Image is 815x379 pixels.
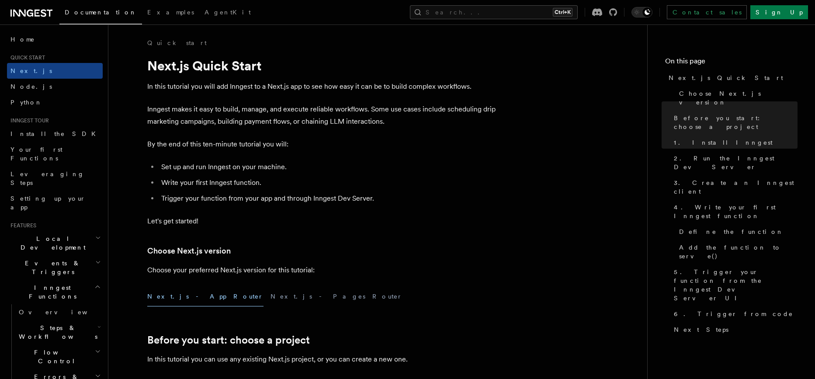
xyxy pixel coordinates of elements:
span: Steps & Workflows [15,323,97,341]
span: Local Development [7,234,95,252]
span: Next Steps [674,325,728,334]
span: Flow Control [15,348,95,365]
a: Choose Next.js version [676,86,798,110]
a: Before you start: choose a project [147,334,310,346]
span: Features [7,222,36,229]
button: Next.js - Pages Router [271,287,402,306]
button: Steps & Workflows [15,320,103,344]
a: Node.js [7,79,103,94]
kbd: Ctrl+K [553,8,572,17]
a: Add the function to serve() [676,240,798,264]
a: Define the function [676,224,798,240]
p: In this tutorial you can use any existing Next.js project, or you can create a new one. [147,353,497,365]
span: 2. Run the Inngest Dev Server [674,154,798,171]
a: Choose Next.js version [147,245,231,257]
a: Examples [142,3,199,24]
span: Define the function [679,227,784,236]
button: Inngest Functions [7,280,103,304]
button: Flow Control [15,344,103,369]
a: Next Steps [670,322,798,337]
span: 3. Create an Inngest client [674,178,798,196]
span: Quick start [7,54,45,61]
button: Toggle dark mode [631,7,652,17]
a: Quick start [147,38,207,47]
a: Next.js Quick Start [665,70,798,86]
button: Events & Triggers [7,255,103,280]
span: Next.js Quick Start [669,73,783,82]
button: Local Development [7,231,103,255]
span: 4. Write your first Inngest function [674,203,798,220]
span: Next.js [10,67,52,74]
a: Before you start: choose a project [670,110,798,135]
a: Your first Functions [7,142,103,166]
a: 5. Trigger your function from the Inngest Dev Server UI [670,264,798,306]
a: 1. Install Inngest [670,135,798,150]
a: Overview [15,304,103,320]
span: Your first Functions [10,146,62,162]
li: Set up and run Inngest on your machine. [159,161,497,173]
span: 5. Trigger your function from the Inngest Dev Server UI [674,268,798,303]
p: Choose your preferred Next.js version for this tutorial: [147,264,497,276]
a: Python [7,94,103,110]
p: In this tutorial you will add Inngest to a Next.js app to see how easy it can be to build complex... [147,80,497,93]
span: 6. Trigger from code [674,309,793,318]
span: Choose Next.js version [679,89,798,107]
button: Next.js - App Router [147,287,264,306]
span: Inngest tour [7,117,49,124]
p: Let's get started! [147,215,497,227]
span: Python [10,99,42,106]
h1: Next.js Quick Start [147,58,497,73]
li: Write your first Inngest function. [159,177,497,189]
span: Before you start: choose a project [674,114,798,131]
span: Add the function to serve() [679,243,798,261]
a: AgentKit [199,3,256,24]
span: Install the SDK [10,130,101,137]
span: Inngest Functions [7,283,94,301]
a: Setting up your app [7,191,103,215]
a: Sign Up [750,5,808,19]
a: 2. Run the Inngest Dev Server [670,150,798,175]
span: 1. Install Inngest [674,138,773,147]
span: Overview [19,309,109,316]
span: Leveraging Steps [10,170,84,186]
a: Install the SDK [7,126,103,142]
span: Home [10,35,35,44]
a: Contact sales [667,5,747,19]
a: Next.js [7,63,103,79]
a: Documentation [59,3,142,24]
h4: On this page [665,56,798,70]
p: By the end of this ten-minute tutorial you will: [147,138,497,150]
a: 4. Write your first Inngest function [670,199,798,224]
a: 6. Trigger from code [670,306,798,322]
a: 3. Create an Inngest client [670,175,798,199]
button: Search...Ctrl+K [410,5,578,19]
li: Trigger your function from your app and through Inngest Dev Server. [159,192,497,205]
a: Leveraging Steps [7,166,103,191]
span: Setting up your app [10,195,86,211]
span: AgentKit [205,9,251,16]
a: Home [7,31,103,47]
span: Events & Triggers [7,259,95,276]
span: Documentation [65,9,137,16]
span: Node.js [10,83,52,90]
p: Inngest makes it easy to build, manage, and execute reliable workflows. Some use cases include sc... [147,103,497,128]
span: Examples [147,9,194,16]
